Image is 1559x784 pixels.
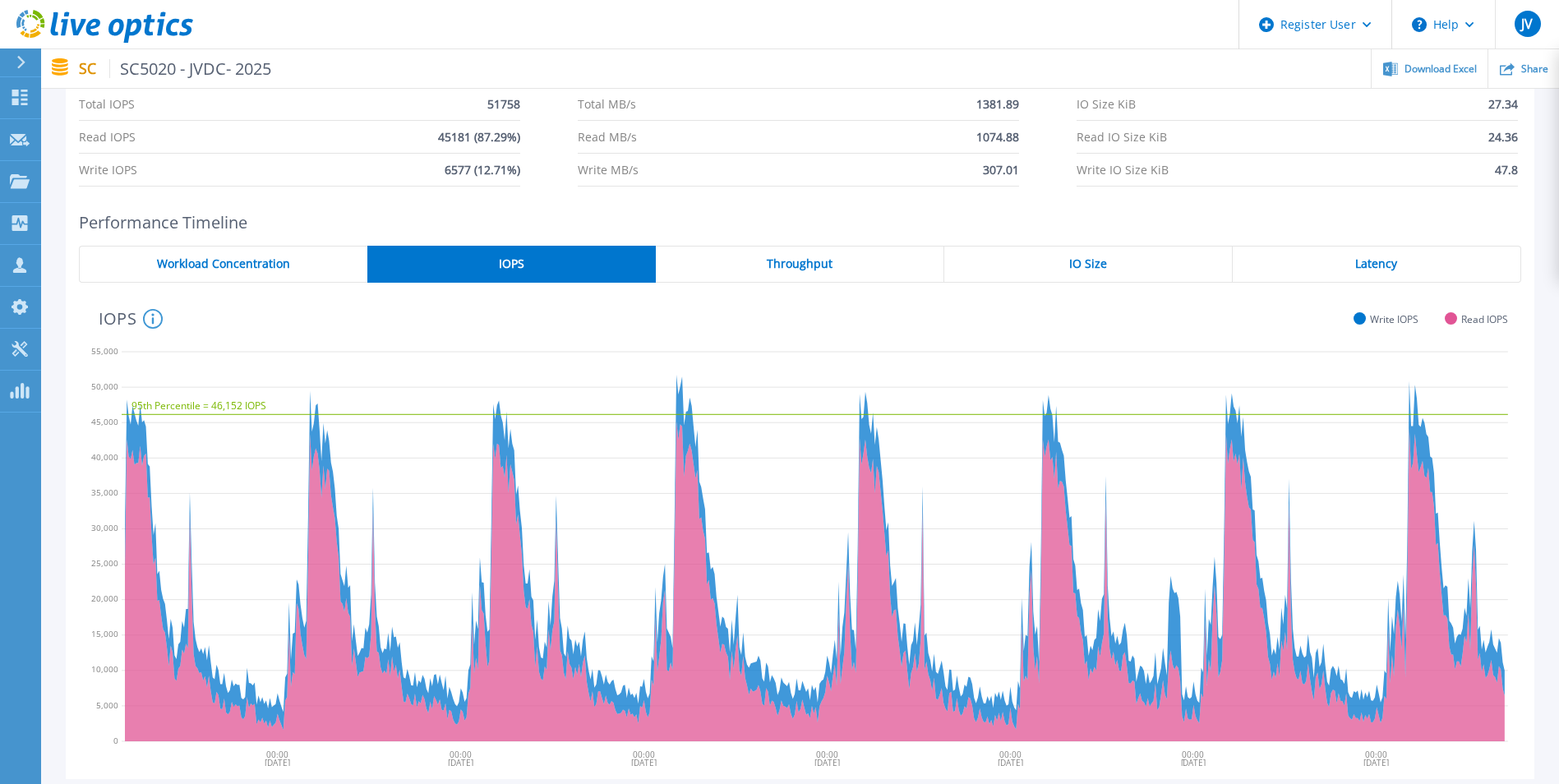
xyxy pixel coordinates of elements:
[487,88,520,120] span: 51758
[1183,757,1208,768] text: [DATE]
[1488,88,1518,120] span: 27.34
[79,154,137,186] span: Write IOPS
[1000,749,1022,760] text: 00:00
[817,749,839,760] text: 00:00
[79,121,136,153] span: Read IOPS
[578,121,637,153] span: Read MB/s
[91,487,118,498] text: 35,000
[983,154,1019,186] span: 307.01
[1404,64,1477,74] span: Download Excel
[976,121,1019,153] span: 1074.88
[79,59,272,78] p: SC
[113,735,118,746] text: 0
[266,749,288,760] text: 00:00
[1077,154,1169,186] span: Write IO Size KiB
[1495,154,1518,186] span: 47.8
[91,380,118,392] text: 50,000
[499,257,524,270] span: IOPS
[1461,313,1508,325] span: Read IOPS
[578,154,639,186] span: Write MB/s
[438,121,520,153] span: 45181 (87.29%)
[815,757,841,768] text: [DATE]
[109,59,272,78] span: SC5020 - JVDC- 2025
[578,88,636,120] span: Total MB/s
[131,399,266,413] text: 95th Percentile = 46,152 IOPS
[91,628,118,639] text: 15,000
[1184,749,1206,760] text: 00:00
[999,757,1024,768] text: [DATE]
[1077,121,1167,153] span: Read IO Size KiB
[448,757,473,768] text: [DATE]
[976,88,1019,120] span: 1381.89
[157,257,290,270] span: Workload Concentration
[79,88,135,120] span: Total IOPS
[1521,64,1548,74] span: Share
[1069,257,1107,270] span: IO Size
[91,663,118,675] text: 10,000
[91,522,118,533] text: 30,000
[1488,121,1518,153] span: 24.36
[1370,313,1418,325] span: Write IOPS
[450,749,472,760] text: 00:00
[99,309,163,329] h4: IOPS
[767,257,833,270] span: Throughput
[1077,88,1136,120] span: IO Size KiB
[1366,757,1391,768] text: [DATE]
[632,757,657,768] text: [DATE]
[91,451,118,463] text: 40,000
[1521,17,1533,30] span: JV
[1355,257,1397,270] span: Latency
[91,416,118,427] text: 45,000
[634,749,656,760] text: 00:00
[79,213,1521,232] h2: Performance Timeline
[91,593,118,604] text: 20,000
[91,557,118,569] text: 25,000
[445,154,520,186] span: 6577 (12.71%)
[91,345,118,357] text: 55,000
[1368,749,1390,760] text: 00:00
[265,757,290,768] text: [DATE]
[96,699,118,711] text: 5,000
